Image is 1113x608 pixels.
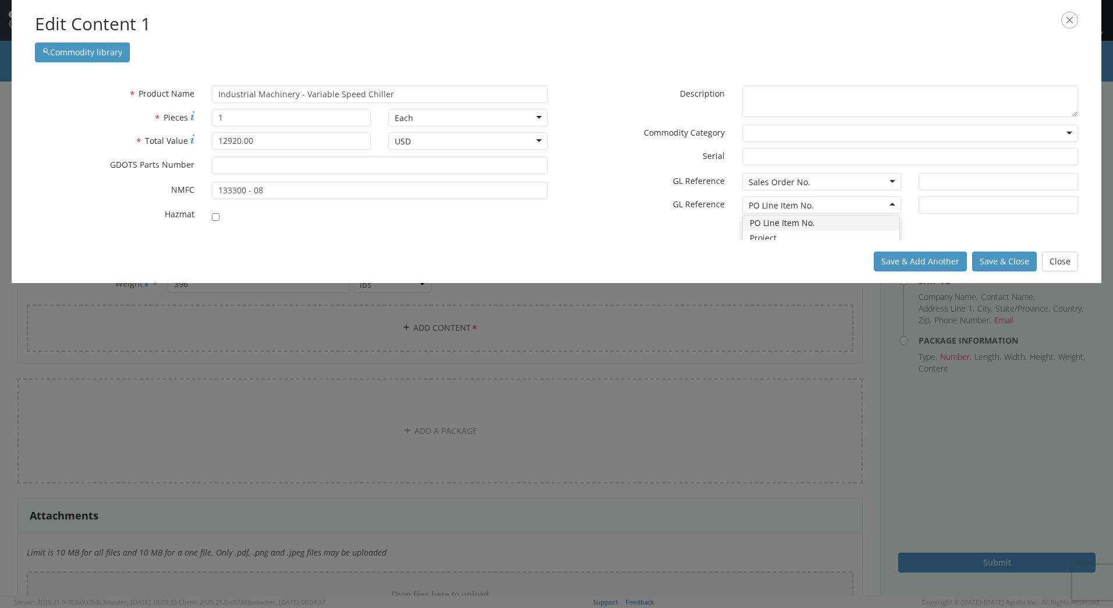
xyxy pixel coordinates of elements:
[110,159,194,170] span: GDOTS Parts Number
[972,252,1037,271] button: Save & Close
[874,252,967,271] button: Save & Add Another
[644,127,725,138] span: Commodity Category
[680,88,725,99] span: Description
[673,175,725,186] span: GL Reference
[395,136,411,147] div: USD
[1042,252,1078,271] button: Close
[703,150,725,161] span: Serial
[171,184,194,195] span: NMFC
[164,112,188,123] span: Pieces
[165,208,194,220] span: Hazmat
[749,200,814,211] div: PO Line Item No.
[145,135,188,146] span: Total Value
[743,215,899,231] div: PO Line Item No.
[35,12,1078,37] h2: Edit Content 1
[35,43,130,62] button: Commodity library
[395,112,413,124] div: Each
[743,231,899,246] div: Project
[673,199,725,210] span: GL Reference
[139,88,194,99] span: Product Name
[749,176,810,188] div: Sales Order No.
